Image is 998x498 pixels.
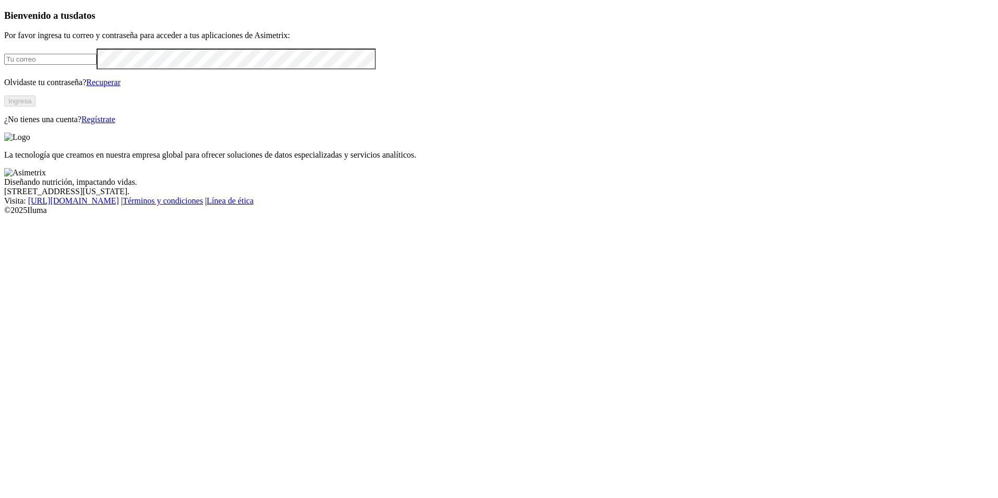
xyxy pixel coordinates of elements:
[4,177,994,187] div: Diseñando nutrición, impactando vidas.
[4,168,46,177] img: Asimetrix
[4,206,994,215] div: © 2025 Iluma
[4,54,97,65] input: Tu correo
[4,10,994,21] h3: Bienvenido a tus
[123,196,203,205] a: Términos y condiciones
[4,196,994,206] div: Visita : | |
[4,115,994,124] p: ¿No tienes una cuenta?
[4,187,994,196] div: [STREET_ADDRESS][US_STATE].
[81,115,115,124] a: Regístrate
[4,96,35,106] button: Ingresa
[4,78,994,87] p: Olvidaste tu contraseña?
[28,196,119,205] a: [URL][DOMAIN_NAME]
[4,150,994,160] p: La tecnología que creamos en nuestra empresa global para ofrecer soluciones de datos especializad...
[207,196,254,205] a: Línea de ética
[4,133,30,142] img: Logo
[86,78,121,87] a: Recuperar
[4,31,994,40] p: Por favor ingresa tu correo y contraseña para acceder a tus aplicaciones de Asimetrix:
[73,10,96,21] span: datos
